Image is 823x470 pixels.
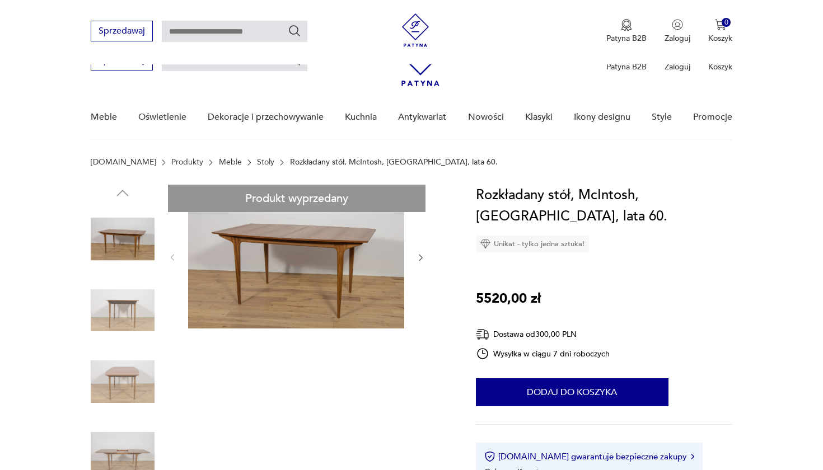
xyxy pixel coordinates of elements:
a: Sprzedawaj [91,28,153,36]
img: Ikona medalu [621,19,632,31]
img: Patyna - sklep z meblami i dekoracjami vintage [399,13,432,47]
button: Szukaj [288,24,301,37]
a: Sprzedawaj [91,57,153,65]
img: Zdjęcie produktu Rozkładany stół, McIntosh, Wielka Brytania, lata 60. [91,350,155,413]
a: Kuchnia [345,96,377,139]
a: Promocje [693,96,732,139]
img: Ikona diamentu [480,239,490,249]
div: Unikat - tylko jedna sztuka! [476,236,589,252]
a: Style [652,96,672,139]
a: Ikony designu [574,96,630,139]
h1: Rozkładany stół, McIntosh, [GEOGRAPHIC_DATA], lata 60. [476,185,733,227]
a: Klasyki [525,96,553,139]
p: Koszyk [708,33,732,44]
button: 0Koszyk [708,19,732,44]
img: Ikonka użytkownika [672,19,683,30]
a: Stoły [257,158,274,167]
a: Antykwariat [398,96,446,139]
div: Dostawa od 300,00 PLN [476,327,610,341]
img: Ikona certyfikatu [484,451,495,462]
img: Zdjęcie produktu Rozkładany stół, McIntosh, Wielka Brytania, lata 60. [91,279,155,342]
img: Ikona dostawy [476,327,489,341]
p: Zaloguj [665,62,690,72]
a: [DOMAIN_NAME] [91,158,156,167]
p: Rozkładany stół, McIntosh, [GEOGRAPHIC_DATA], lata 60. [290,158,498,167]
button: Zaloguj [665,19,690,44]
div: Wysyłka w ciągu 7 dni roboczych [476,347,610,360]
a: Meble [219,158,242,167]
div: 0 [722,18,731,27]
div: Produkt wyprzedany [168,185,425,212]
a: Meble [91,96,117,139]
a: Oświetlenie [138,96,186,139]
p: Zaloguj [665,33,690,44]
a: Nowości [468,96,504,139]
p: Koszyk [708,62,732,72]
button: Patyna B2B [606,19,647,44]
button: [DOMAIN_NAME] gwarantuje bezpieczne zakupy [484,451,694,462]
p: Patyna B2B [606,62,647,72]
img: Zdjęcie produktu Rozkładany stół, McIntosh, Wielka Brytania, lata 60. [188,185,404,328]
a: Produkty [171,158,203,167]
button: Dodaj do koszyka [476,378,668,406]
img: Ikona koszyka [715,19,726,30]
p: 5520,00 zł [476,288,541,309]
img: Ikona strzałki w prawo [691,454,694,459]
a: Dekoracje i przechowywanie [208,96,324,139]
img: Zdjęcie produktu Rozkładany stół, McIntosh, Wielka Brytania, lata 60. [91,207,155,271]
a: Ikona medaluPatyna B2B [606,19,647,44]
button: Sprzedawaj [91,21,153,41]
p: Patyna B2B [606,33,647,44]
